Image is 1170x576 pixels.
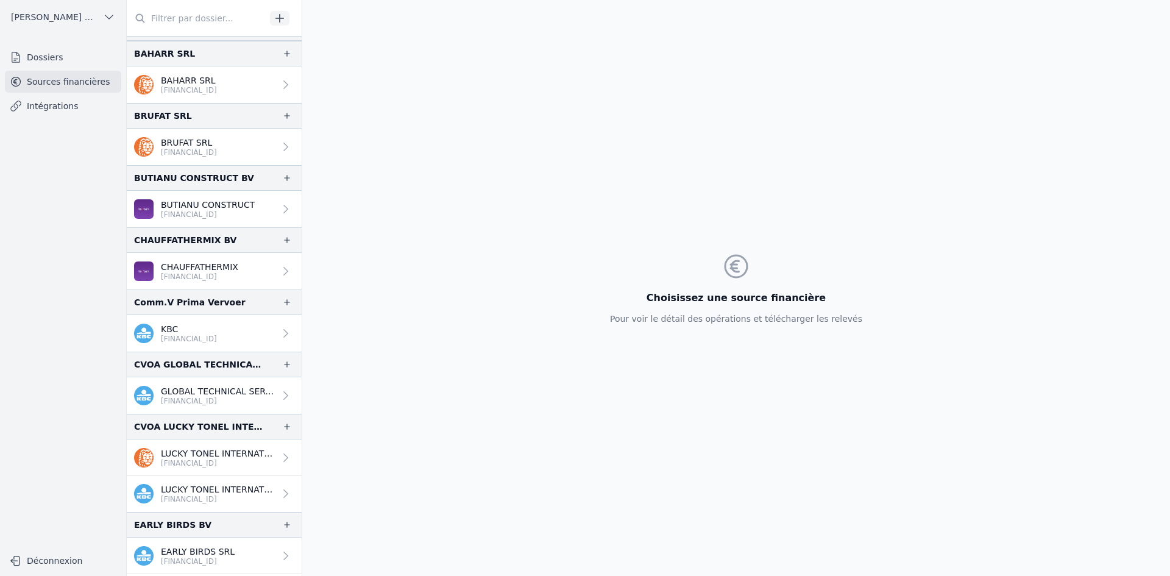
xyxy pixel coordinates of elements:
span: [PERSON_NAME] ET PARTNERS SRL [11,11,98,23]
p: [FINANCIAL_ID] [161,334,217,344]
p: BRUFAT SRL [161,137,217,149]
a: CHAUFFATHERMIX [FINANCIAL_ID] [127,253,302,290]
img: BEOBANK_CTBKBEBX.png [134,261,154,281]
a: Sources financières [5,71,121,93]
p: [FINANCIAL_ID] [161,210,255,219]
p: [FINANCIAL_ID] [161,85,217,95]
img: kbc.png [134,386,154,405]
img: ing.png [134,137,154,157]
p: [FINANCIAL_ID] [161,272,238,282]
p: [FINANCIAL_ID] [161,556,235,566]
img: kbc.png [134,484,154,503]
a: Intégrations [5,95,121,117]
a: BRUFAT SRL [FINANCIAL_ID] [127,129,302,165]
p: Pour voir le détail des opérations et télécharger les relevés [610,313,862,325]
p: [FINANCIAL_ID] [161,494,275,504]
p: [FINANCIAL_ID] [161,148,217,157]
p: LUCKY TONEL INTERNATIONAL CVOA [161,483,275,496]
a: Dossiers [5,46,121,68]
p: BUTIANU CONSTRUCT [161,199,255,211]
a: LUCKY TONEL INTERNATIONAL CVOA [FINANCIAL_ID] [127,476,302,512]
a: KBC [FINANCIAL_ID] [127,315,302,352]
a: GLOBAL TECHNICAL SERVICES COMPANY C [FINANCIAL_ID] [127,377,302,414]
img: ing.png [134,75,154,94]
p: EARLY BIRDS SRL [161,546,235,558]
p: CHAUFFATHERMIX [161,261,238,273]
a: BAHARR SRL [FINANCIAL_ID] [127,66,302,103]
img: BEOBANK_CTBKBEBX.png [134,199,154,219]
p: KBC [161,323,217,335]
p: GLOBAL TECHNICAL SERVICES COMPANY C [161,385,275,397]
p: [FINANCIAL_ID] [161,396,275,406]
a: BUTIANU CONSTRUCT [FINANCIAL_ID] [127,191,302,227]
div: CHAUFFATHERMIX BV [134,233,236,247]
button: [PERSON_NAME] ET PARTNERS SRL [5,7,121,27]
a: EARLY BIRDS SRL [FINANCIAL_ID] [127,538,302,574]
div: CVOA GLOBAL TECHNICAL SERVICES COMPANY [134,357,263,372]
img: ing.png [134,448,154,468]
div: BRUFAT SRL [134,108,192,123]
img: kbc.png [134,324,154,343]
input: Filtrer par dossier... [127,7,266,29]
div: Comm.V Prima Vervoer [134,295,246,310]
div: BAHARR SRL [134,46,195,61]
h3: Choisissez une source financière [610,291,862,305]
div: EARLY BIRDS BV [134,517,211,532]
div: CVOA LUCKY TONEL INTERNATIONAL [134,419,263,434]
a: LUCKY TONEL INTERNATIONAL SCRIS [FINANCIAL_ID] [127,439,302,476]
button: Déconnexion [5,551,121,571]
div: BUTIANU CONSTRUCT BV [134,171,254,185]
p: BAHARR SRL [161,74,217,87]
p: LUCKY TONEL INTERNATIONAL SCRIS [161,447,275,460]
img: kbc.png [134,546,154,566]
p: [FINANCIAL_ID] [161,458,275,468]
